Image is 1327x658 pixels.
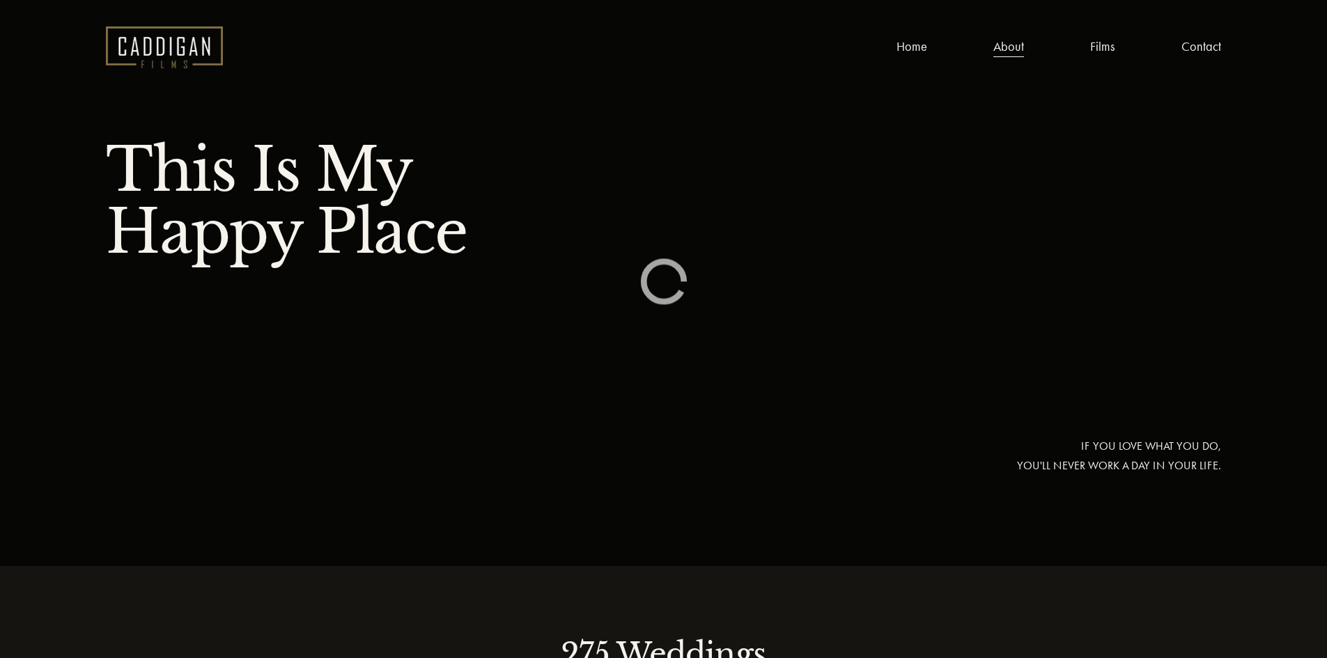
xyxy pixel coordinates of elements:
[993,37,1024,58] a: About
[106,139,616,264] h1: This Is My Happy Place
[1181,37,1221,58] a: Contact
[897,37,927,58] a: Home
[1017,439,1221,471] code: If you love what you do, you'll never work a day in your life.
[1090,37,1115,58] a: Films
[106,26,222,68] img: Caddigan Films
